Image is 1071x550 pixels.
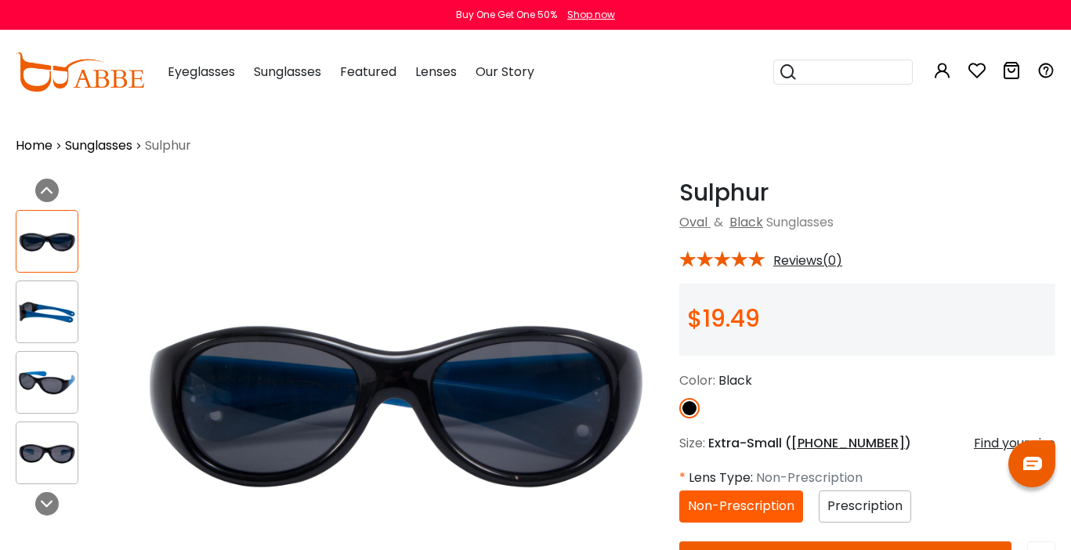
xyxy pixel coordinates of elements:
[254,63,321,81] span: Sunglasses
[559,8,615,21] a: Shop now
[168,63,235,81] span: Eyeglasses
[688,497,794,515] span: Non-Prescription
[679,434,705,452] span: Size:
[766,213,834,231] span: Sunglasses
[65,136,132,155] a: Sunglasses
[16,297,78,327] img: Sulphur Black TR Sunglasses , UniversalBridgeFit Frames from ABBE Glasses
[415,63,457,81] span: Lenses
[756,469,863,487] span: Non-Prescription
[679,371,715,389] span: Color:
[456,8,557,22] div: Buy One Get One 50%
[1023,457,1042,470] img: chat
[16,226,78,257] img: Sulphur Black TR Sunglasses , UniversalBridgeFit Frames from ABBE Glasses
[718,371,752,389] span: Black
[711,213,726,231] span: &
[16,136,52,155] a: Home
[16,52,144,92] img: abbeglasses.com
[476,63,534,81] span: Our Story
[827,497,903,515] span: Prescription
[687,302,760,335] span: $19.49
[791,434,905,452] span: [PHONE_NUMBER]
[145,136,191,155] span: Sulphur
[16,367,78,398] img: Sulphur Black TR Sunglasses , UniversalBridgeFit Frames from ABBE Glasses
[679,179,1055,207] h1: Sulphur
[974,434,1055,453] div: Find your size
[16,438,78,469] img: Sulphur Black TR Sunglasses , UniversalBridgeFit Frames from ABBE Glasses
[567,8,615,22] div: Shop now
[679,213,707,231] a: Oval
[773,254,842,268] span: Reviews(0)
[340,63,396,81] span: Featured
[729,213,763,231] a: Black
[689,469,753,487] span: Lens Type:
[708,434,911,452] span: Extra-Small ( )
